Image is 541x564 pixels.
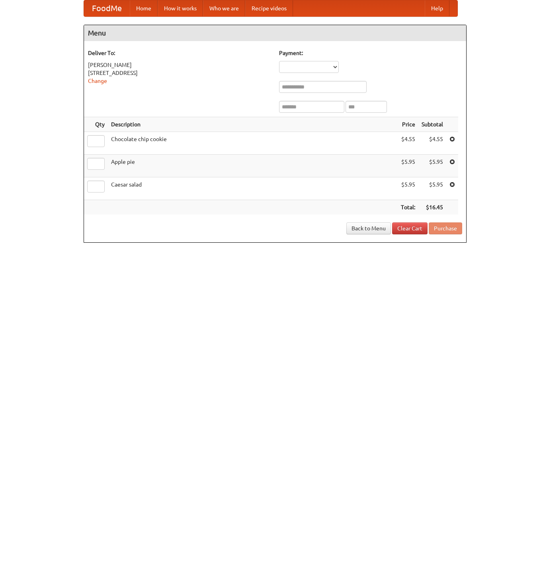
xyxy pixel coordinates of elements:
[429,222,462,234] button: Purchase
[418,132,446,155] td: $4.55
[398,177,418,200] td: $5.95
[203,0,245,16] a: Who we are
[88,69,271,77] div: [STREET_ADDRESS]
[84,0,130,16] a: FoodMe
[418,200,446,215] th: $16.45
[108,155,398,177] td: Apple pie
[398,200,418,215] th: Total:
[108,177,398,200] td: Caesar salad
[88,61,271,69] div: [PERSON_NAME]
[158,0,203,16] a: How it works
[398,117,418,132] th: Price
[108,117,398,132] th: Description
[88,78,107,84] a: Change
[84,25,466,41] h4: Menu
[346,222,391,234] a: Back to Menu
[425,0,449,16] a: Help
[418,117,446,132] th: Subtotal
[398,132,418,155] td: $4.55
[108,132,398,155] td: Chocolate chip cookie
[392,222,428,234] a: Clear Cart
[245,0,293,16] a: Recipe videos
[84,117,108,132] th: Qty
[88,49,271,57] h5: Deliver To:
[398,155,418,177] td: $5.95
[279,49,462,57] h5: Payment:
[418,155,446,177] td: $5.95
[130,0,158,16] a: Home
[418,177,446,200] td: $5.95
